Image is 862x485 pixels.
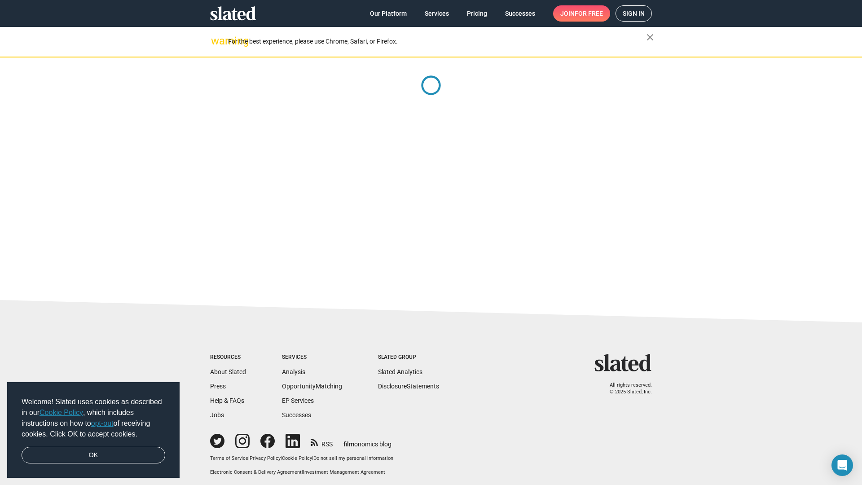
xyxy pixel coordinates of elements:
[281,455,282,461] span: |
[425,5,449,22] span: Services
[210,397,244,404] a: Help & FAQs
[312,455,313,461] span: |
[418,5,456,22] a: Services
[22,397,165,440] span: Welcome! Slated uses cookies as described in our , which includes instructions on how to of recei...
[282,397,314,404] a: EP Services
[498,5,542,22] a: Successes
[313,455,393,462] button: Do not sell my personal information
[467,5,487,22] span: Pricing
[311,435,333,449] a: RSS
[7,382,180,478] div: cookieconsent
[210,469,302,475] a: Electronic Consent & Delivery Agreement
[282,455,312,461] a: Cookie Policy
[343,441,354,448] span: film
[378,383,439,390] a: DisclosureStatements
[210,411,224,419] a: Jobs
[378,368,422,375] a: Slated Analytics
[645,32,655,43] mat-icon: close
[505,5,535,22] span: Successes
[282,354,342,361] div: Services
[303,469,385,475] a: Investment Management Agreement
[248,455,250,461] span: |
[343,433,391,449] a: filmonomics blog
[302,469,303,475] span: |
[282,368,305,375] a: Analysis
[616,5,652,22] a: Sign in
[91,419,114,427] a: opt-out
[210,383,226,390] a: Press
[210,368,246,375] a: About Slated
[370,5,407,22] span: Our Platform
[363,5,414,22] a: Our Platform
[553,5,610,22] a: Joinfor free
[210,455,248,461] a: Terms of Service
[560,5,603,22] span: Join
[575,5,603,22] span: for free
[378,354,439,361] div: Slated Group
[460,5,494,22] a: Pricing
[282,383,342,390] a: OpportunityMatching
[40,409,83,416] a: Cookie Policy
[623,6,645,21] span: Sign in
[210,354,246,361] div: Resources
[211,35,222,46] mat-icon: warning
[831,454,853,476] div: Open Intercom Messenger
[282,411,311,419] a: Successes
[22,447,165,464] a: dismiss cookie message
[228,35,646,48] div: For the best experience, please use Chrome, Safari, or Firefox.
[250,455,281,461] a: Privacy Policy
[600,382,652,395] p: All rights reserved. © 2025 Slated, Inc.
